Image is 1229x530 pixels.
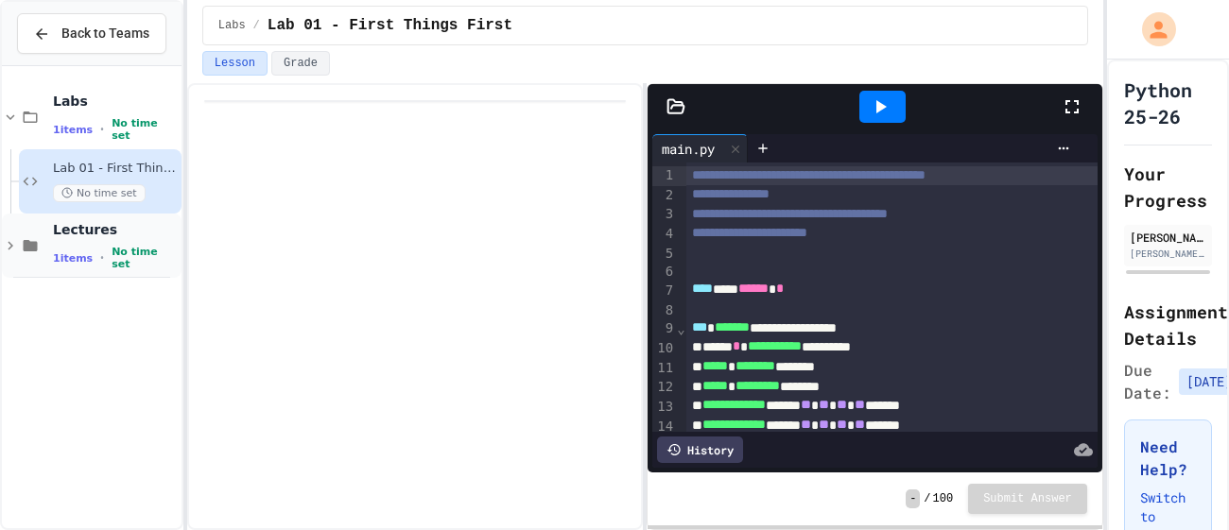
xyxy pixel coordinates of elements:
div: 4 [652,225,676,245]
div: 1 [652,166,676,186]
div: My Account [1122,8,1181,51]
span: Fold line [676,321,685,336]
span: 1 items [53,252,93,265]
span: Submit Answer [983,491,1072,506]
button: Grade [271,51,330,76]
button: Submit Answer [968,484,1087,514]
div: 11 [652,359,676,379]
button: Back to Teams [17,13,166,54]
div: 10 [652,339,676,359]
span: No time set [53,184,146,202]
div: 8 [652,301,676,320]
div: [PERSON_NAME] [1130,229,1206,246]
span: Lab 01 - First Things First [53,161,178,177]
div: [PERSON_NAME][EMAIL_ADDRESS][DOMAIN_NAME] [1130,247,1206,261]
div: History [657,436,743,463]
div: 9 [652,319,676,339]
span: No time set [112,117,178,142]
h2: Assignment Details [1124,299,1212,351]
h1: Python 25-26 [1124,77,1212,129]
span: / [924,491,930,506]
div: 2 [652,186,676,206]
div: 5 [652,245,676,264]
span: / [253,18,260,33]
span: Lab 01 - First Things First [268,14,512,37]
span: • [100,122,104,137]
div: 12 [652,378,676,398]
div: main.py [652,134,748,162]
div: 13 [652,398,676,418]
span: Labs [218,18,246,33]
div: 7 [652,282,676,301]
span: • [100,250,104,265]
div: 6 [652,263,676,282]
div: main.py [652,139,724,159]
span: 1 items [53,124,93,136]
span: 100 [933,491,954,506]
span: Lectures [53,221,178,238]
span: No time set [112,246,178,270]
span: Labs [53,93,178,110]
h3: Need Help? [1140,436,1196,481]
div: 3 [652,205,676,225]
span: Due Date: [1124,359,1171,404]
span: - [906,489,920,508]
div: 14 [652,418,676,437]
button: Lesson [202,51,268,76]
span: Back to Teams [61,24,149,43]
h2: Your Progress [1124,161,1212,214]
